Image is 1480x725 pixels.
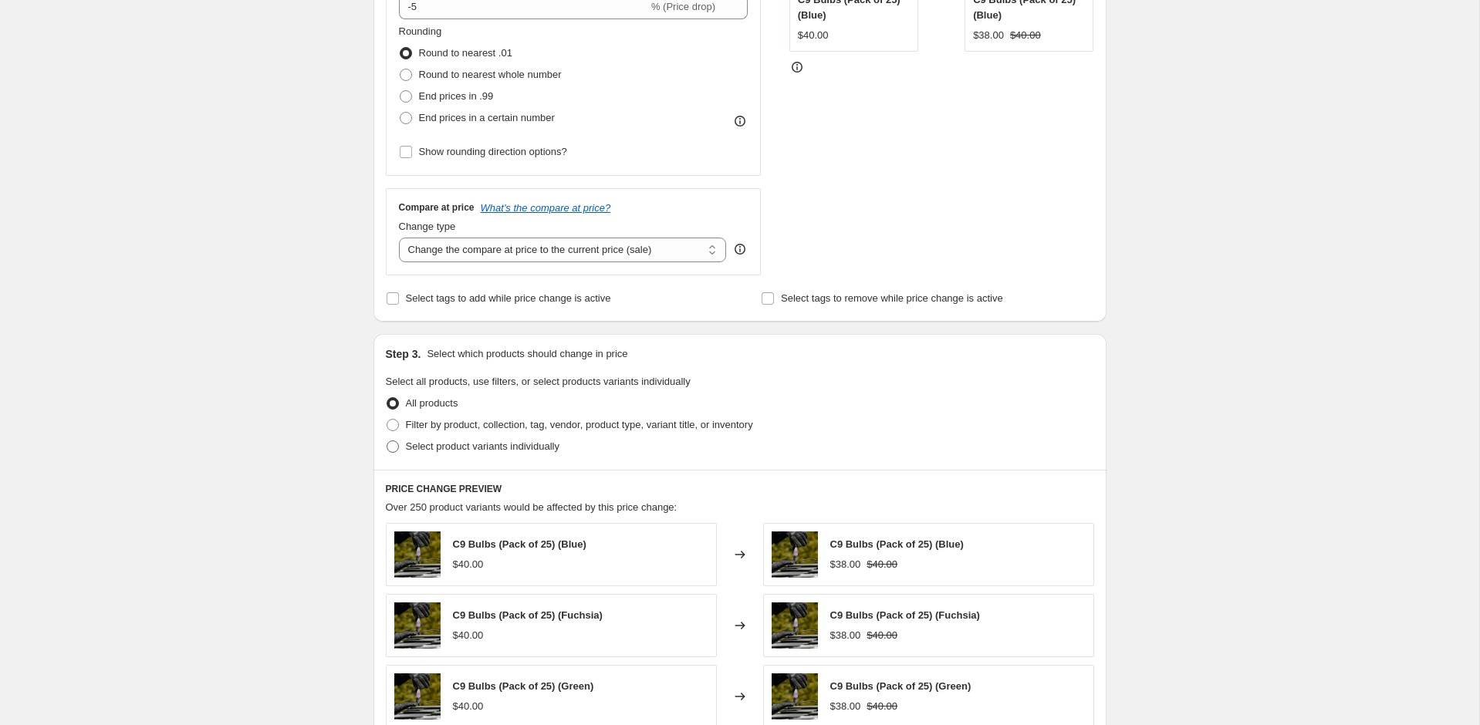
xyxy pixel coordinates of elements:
strike: $40.00 [1010,28,1041,43]
strike: $40.00 [867,557,897,572]
span: C9 Bulbs (Pack of 25) (Green) [453,680,594,692]
div: $40.00 [453,699,484,714]
div: $38.00 [830,699,861,714]
span: Select tags to remove while price change is active [781,292,1003,304]
span: Select tags to add while price change is active [406,292,611,304]
strike: $40.00 [867,699,897,714]
span: Select all products, use filters, or select products variants individually [386,376,691,387]
span: Filter by product, collection, tag, vendor, product type, variant title, or inventory [406,419,753,430]
span: Rounding [399,25,442,37]
span: All products [406,397,458,409]
span: Change type [399,221,456,232]
span: C9 Bulbs (Pack of 25) (Fuchsia) [453,609,603,621]
span: End prices in .99 [419,90,494,102]
span: C9 Bulbs (Pack of 25) (Fuchsia) [830,609,980,621]
img: BSL-HOLIDAY_08A3231_80x.png [394,673,441,720]
img: BSL-HOLIDAY_08A3231_80x.png [772,602,818,649]
span: End prices in a certain number [419,112,555,123]
span: C9 Bulbs (Pack of 25) (Blue) [453,538,586,550]
span: Over 250 product variants would be affected by this price change: [386,501,677,513]
div: $38.00 [830,628,861,643]
span: Round to nearest whole number [419,69,562,80]
span: % (Price drop) [651,1,715,12]
img: BSL-HOLIDAY_08A3231_80x.png [394,531,441,578]
h2: Step 3. [386,346,421,362]
p: Select which products should change in price [427,346,627,362]
span: C9 Bulbs (Pack of 25) (Green) [830,680,971,692]
div: $40.00 [798,28,829,43]
span: C9 Bulbs (Pack of 25) (Blue) [830,538,964,550]
div: $38.00 [973,28,1004,43]
div: $40.00 [453,557,484,572]
h6: PRICE CHANGE PREVIEW [386,483,1094,495]
div: $38.00 [830,557,861,572]
button: What's the compare at price? [481,202,611,214]
strike: $40.00 [867,628,897,643]
h3: Compare at price [399,201,475,214]
span: Round to nearest .01 [419,47,512,59]
span: Select product variants individually [406,440,559,452]
div: $40.00 [453,628,484,643]
img: BSL-HOLIDAY_08A3231_80x.png [394,602,441,649]
img: BSL-HOLIDAY_08A3231_80x.png [772,531,818,578]
span: Show rounding direction options? [419,146,567,157]
img: BSL-HOLIDAY_08A3231_80x.png [772,673,818,720]
div: help [732,241,748,257]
